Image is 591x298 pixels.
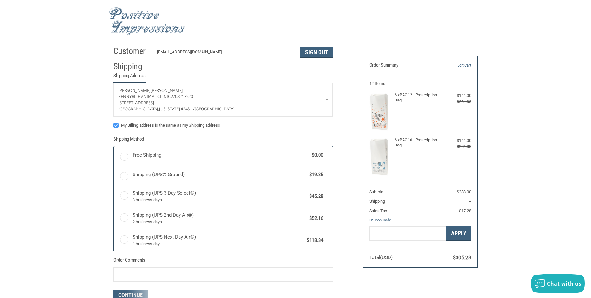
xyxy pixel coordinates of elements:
[453,255,471,261] span: $305.28
[171,93,193,99] span: 2708217920
[547,280,581,287] span: Chat with us
[395,138,444,148] h4: 6 x BAG16 - Prescription Bag
[133,241,304,247] span: 1 business day
[469,199,471,204] span: --
[459,208,471,213] span: $17.28
[118,106,159,112] span: [GEOGRAPHIC_DATA],
[133,212,306,225] span: Shipping (UPS 2nd Day Air®)
[113,257,145,267] legend: Order Comments
[446,138,471,144] div: $144.00
[395,93,444,103] h4: 6 x BAG12 - Prescription Bag
[157,49,294,58] div: [EMAIL_ADDRESS][DOMAIN_NAME]
[446,226,471,241] button: Apply
[114,83,333,117] a: Enter or select a different address
[195,106,234,112] span: [GEOGRAPHIC_DATA]
[369,255,393,260] span: Total (USD)
[113,136,144,146] legend: Shipping Method
[446,144,471,150] div: $204.00
[109,7,185,36] img: Positive Impressions
[306,171,323,178] span: $19.35
[446,99,471,105] div: $204.00
[133,234,304,247] span: Shipping (UPS Next Day Air®)
[133,152,309,159] span: Free Shipping
[181,106,195,112] span: 42431 /
[369,199,385,204] span: Shipping
[133,171,306,178] span: Shipping (UPS® Ground)
[309,152,323,159] span: $0.00
[446,93,471,99] div: $144.00
[159,106,181,112] span: [US_STATE],
[457,190,471,194] span: $288.00
[150,87,183,93] span: [PERSON_NAME]
[118,93,171,99] span: Pennyrile Animal Clinic
[118,87,150,93] span: [PERSON_NAME]
[300,47,333,58] button: Sign Out
[113,72,146,83] legend: Shipping Address
[531,274,585,293] button: Chat with us
[113,123,333,128] label: My Billing address is the same as my Shipping address
[113,61,151,72] h2: Shipping
[113,46,151,56] h2: Customer
[133,197,306,203] span: 3 business days
[369,208,387,213] span: Sales Tax
[369,226,446,241] input: Gift Certificate or Coupon Code
[303,237,323,244] span: $118.34
[133,190,306,203] span: Shipping (UPS 3-Day Select®)
[133,219,306,225] span: 2 business days
[369,81,471,86] h3: 12 Items
[118,100,154,106] span: [STREET_ADDRESS]
[306,193,323,200] span: $45.28
[369,190,384,194] span: Subtotal
[306,215,323,222] span: $52.16
[369,218,391,222] a: Coupon Code
[438,62,471,69] a: Edit Cart
[369,62,439,69] h3: Order Summary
